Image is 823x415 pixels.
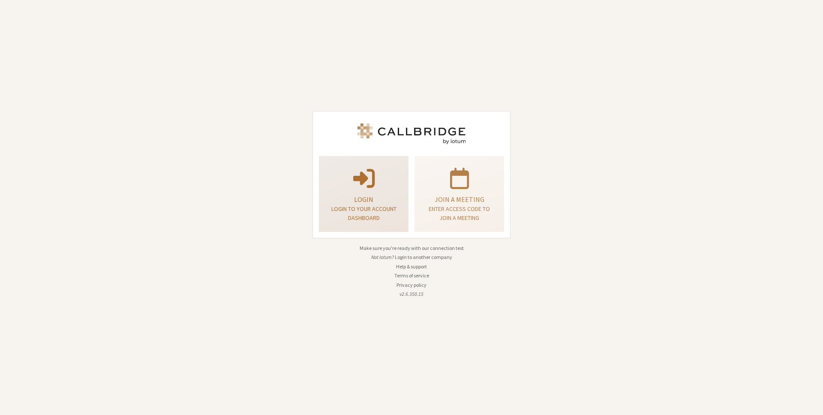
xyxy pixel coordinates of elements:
[395,253,452,261] button: Login to another company
[319,156,408,232] button: LoginLogin to your account dashboard
[330,204,398,223] p: Login to your account dashboard
[396,282,427,288] a: Privacy policy
[396,263,427,270] a: Help & support
[312,290,511,298] li: v2.6.350.15
[312,253,511,261] li: Not Iotum?
[394,272,429,279] a: Terms of service
[425,204,493,223] p: Enter access code to join a meeting
[356,123,467,144] img: Iotum
[330,194,398,204] p: Login
[360,245,464,251] a: Make sure you're ready with our connection test
[802,393,817,409] iframe: Chat
[425,194,493,204] p: Join a meeting
[415,156,504,232] a: Join a meetingEnter access code to join a meeting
